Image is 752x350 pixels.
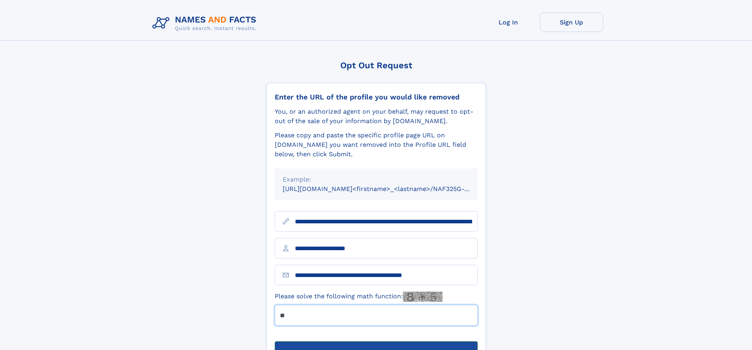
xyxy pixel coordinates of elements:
[266,60,486,70] div: Opt Out Request
[275,292,443,302] label: Please solve the following math function:
[149,13,263,34] img: Logo Names and Facts
[275,131,478,159] div: Please copy and paste the specific profile page URL on [DOMAIN_NAME] you want removed into the Pr...
[283,175,470,184] div: Example:
[275,93,478,101] div: Enter the URL of the profile you would like removed
[275,107,478,126] div: You, or an authorized agent on your behalf, may request to opt-out of the sale of your informatio...
[283,185,493,193] small: [URL][DOMAIN_NAME]<firstname>_<lastname>/NAF325G-xxxxxxxx
[540,13,603,32] a: Sign Up
[477,13,540,32] a: Log In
